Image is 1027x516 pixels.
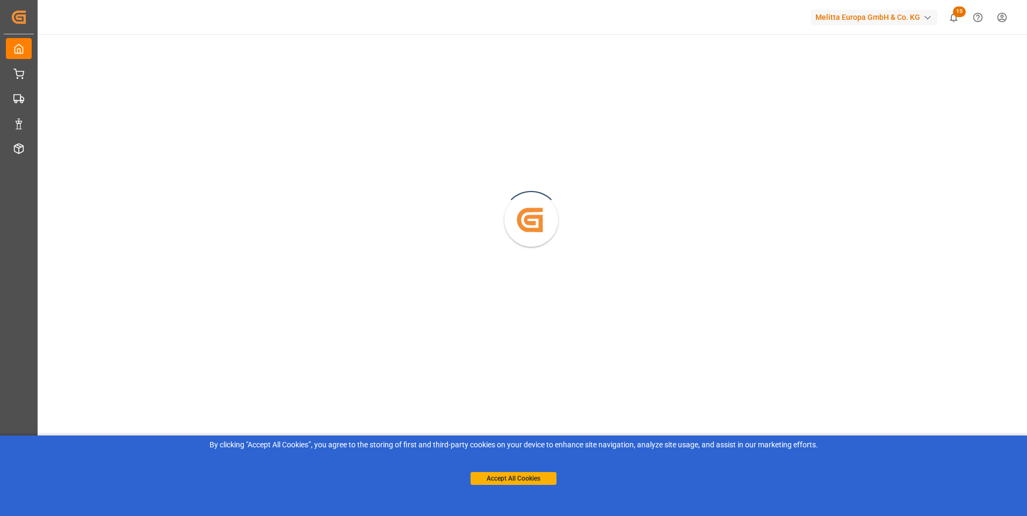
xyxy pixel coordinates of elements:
[942,5,966,30] button: show 15 new notifications
[811,7,942,27] button: Melitta Europa GmbH & Co. KG
[811,10,937,25] div: Melitta Europa GmbH & Co. KG
[8,439,1019,451] div: By clicking "Accept All Cookies”, you agree to the storing of first and third-party cookies on yo...
[953,6,966,17] span: 15
[471,472,556,485] button: Accept All Cookies
[966,5,990,30] button: Help Center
